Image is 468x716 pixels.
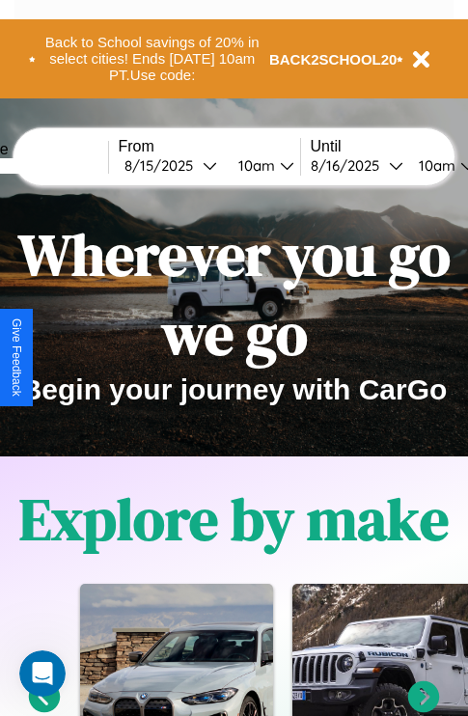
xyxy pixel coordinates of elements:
[19,650,66,697] iframe: Intercom live chat
[10,318,23,397] div: Give Feedback
[409,156,460,175] div: 10am
[311,156,389,175] div: 8 / 16 / 2025
[119,138,300,155] label: From
[223,155,300,176] button: 10am
[124,156,203,175] div: 8 / 15 / 2025
[36,29,269,89] button: Back to School savings of 20% in select cities! Ends [DATE] 10am PT.Use code:
[19,480,449,559] h1: Explore by make
[119,155,223,176] button: 8/15/2025
[269,51,398,68] b: BACK2SCHOOL20
[229,156,280,175] div: 10am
